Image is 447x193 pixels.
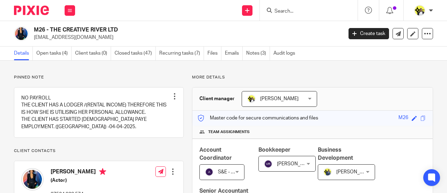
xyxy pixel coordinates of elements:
[398,114,408,122] div: M26
[51,177,130,184] h5: (Actor)
[225,47,243,60] a: Emails
[336,170,375,174] span: [PERSON_NAME]
[198,115,318,122] p: Master code for secure communications and files
[14,47,33,60] a: Details
[218,170,237,174] span: S&E - AC
[274,8,337,15] input: Search
[208,129,250,135] span: Team assignments
[414,5,425,16] img: Carine-Starbridge.jpg
[205,168,213,176] img: svg%3E
[34,34,338,41] p: [EMAIL_ADDRESS][DOMAIN_NAME]
[192,75,433,80] p: More details
[246,47,270,60] a: Notes (3)
[199,95,235,102] h3: Client manager
[159,47,204,60] a: Recurring tasks (7)
[75,47,111,60] a: Client tasks (0)
[14,26,29,41] img: Jordan%20Mitchell%20(Alexandra).jpg
[207,47,221,60] a: Files
[36,47,72,60] a: Open tasks (4)
[34,26,277,34] h2: M26 - THE CREATIVE RIVER LTD
[260,96,299,101] span: [PERSON_NAME]
[277,161,315,166] span: [PERSON_NAME]
[21,168,44,191] img: Jordan%20Mitchell%20(Alexandra).jpg
[14,75,184,80] p: Pinned note
[247,95,256,103] img: Carine-Starbridge.jpg
[14,148,184,154] p: Client contacts
[264,160,272,168] img: svg%3E
[99,168,106,175] i: Primary
[273,47,299,60] a: Audit logs
[323,168,332,176] img: Dennis-Starbridge.jpg
[115,47,156,60] a: Closed tasks (47)
[199,147,232,161] span: Account Coordinator
[14,6,49,15] img: Pixie
[51,168,130,177] h4: [PERSON_NAME]
[349,28,389,39] a: Create task
[318,147,353,161] span: Business Development
[258,147,291,153] span: Bookkeeper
